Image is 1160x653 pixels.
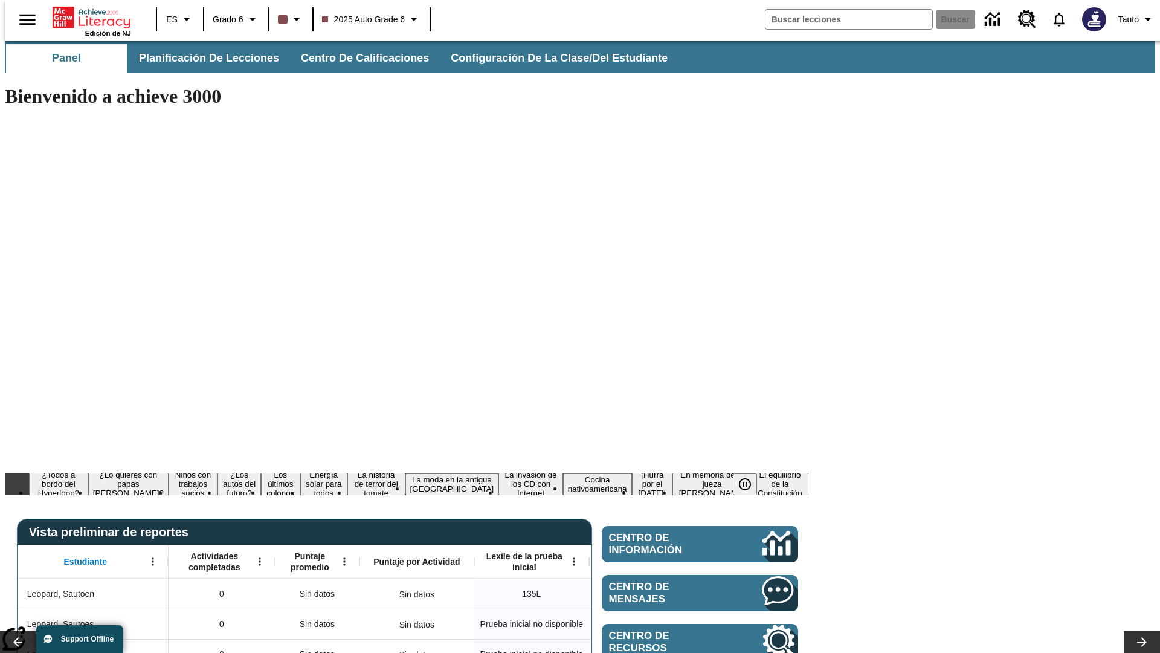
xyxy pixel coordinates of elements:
[565,553,583,571] button: Abrir menú
[169,579,275,609] div: 0, Leopard, Sautoen
[5,85,808,108] h1: Bienvenido a achieve 3000
[29,469,88,499] button: Diapositiva 1 ¿Todos a bordo del Hyperloop?
[5,44,678,73] div: Subbarra de navegación
[609,532,722,556] span: Centro de información
[52,51,81,65] span: Panel
[765,10,932,29] input: Buscar campo
[273,8,309,30] button: El color de la clase es café oscuro. Cambiar el color de la clase.
[251,553,269,571] button: Abrir menú
[213,13,243,26] span: Grado 6
[5,41,1155,73] div: Subbarra de navegación
[53,5,131,30] a: Portada
[322,13,405,26] span: 2025 Auto Grade 6
[175,551,254,573] span: Actividades completadas
[261,469,300,499] button: Diapositiva 5 Los últimos colonos
[29,525,195,539] span: Vista preliminar de reportes
[10,2,45,37] button: Abrir el menú lateral
[144,553,162,571] button: Abrir menú
[498,469,562,499] button: Diapositiva 9 La invasión de los CD con Internet
[1082,7,1106,31] img: Avatar
[217,469,261,499] button: Diapositiva 4 ¿Los autos del futuro?
[85,30,131,37] span: Edición de NJ
[301,51,429,65] span: Centro de calificaciones
[451,51,668,65] span: Configuración de la clase/del estudiante
[1124,631,1160,653] button: Carrusel de lecciones, seguir
[347,469,405,499] button: Diapositiva 7 La historia de terror del tomate
[480,551,569,573] span: Lexile de la prueba inicial
[64,556,108,567] span: Estudiante
[294,582,341,606] span: Sin datos
[1043,4,1075,35] a: Notificaciones
[161,8,199,30] button: Lenguaje: ES, Selecciona un idioma
[219,618,224,631] span: 0
[291,44,439,73] button: Centro de calificaciones
[166,13,178,26] span: ES
[373,556,460,567] span: Puntaje por Actividad
[275,579,359,609] div: Sin datos, Leopard, Sautoen
[36,625,123,653] button: Support Offline
[609,581,726,605] span: Centro de mensajes
[27,618,94,631] span: Leopard, Sautoes
[317,8,427,30] button: Clase: 2025 Auto Grade 6, Selecciona una clase
[393,612,440,637] div: Sin datos, Leopard, Sautoes
[1113,8,1160,30] button: Perfil/Configuración
[27,588,94,600] span: Leopard, Sautoen
[169,469,217,499] button: Diapositiva 3 Niños con trabajos sucios
[672,469,751,499] button: Diapositiva 12 En memoria de la jueza O'Connor
[61,635,114,643] span: Support Offline
[752,469,808,499] button: Diapositiva 13 El equilibrio de la Constitución
[208,8,265,30] button: Grado: Grado 6, Elige un grado
[53,4,131,37] div: Portada
[294,612,341,637] span: Sin datos
[219,588,224,600] span: 0
[6,44,127,73] button: Panel
[300,469,347,499] button: Diapositiva 6 Energía solar para todos
[602,575,798,611] a: Centro de mensajes
[405,473,499,495] button: Diapositiva 8 La moda en la antigua Roma
[335,553,353,571] button: Abrir menú
[169,609,275,639] div: 0, Leopard, Sautoes
[522,588,541,600] span: 135 Lexile, Leopard, Sautoen
[632,469,673,499] button: Diapositiva 11 ¡Hurra por el Día de la Constitución!
[1075,4,1113,35] button: Escoja un nuevo avatar
[1011,3,1043,36] a: Centro de recursos, Se abrirá en una pestaña nueva.
[978,3,1011,36] a: Centro de información
[1118,13,1139,26] span: Tauto
[733,473,769,495] div: Pausar
[733,473,757,495] button: Pausar
[441,44,677,73] button: Configuración de la clase/del estudiante
[88,469,169,499] button: Diapositiva 2 ¿Lo quieres con papas fritas?
[563,473,632,495] button: Diapositiva 10 Cocina nativoamericana
[139,51,279,65] span: Planificación de lecciones
[281,551,339,573] span: Puntaje promedio
[129,44,289,73] button: Planificación de lecciones
[393,582,440,606] div: Sin datos, Leopard, Sautoen
[480,618,583,631] span: Prueba inicial no disponible, Leopard, Sautoes
[275,609,359,639] div: Sin datos, Leopard, Sautoes
[602,526,798,562] a: Centro de información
